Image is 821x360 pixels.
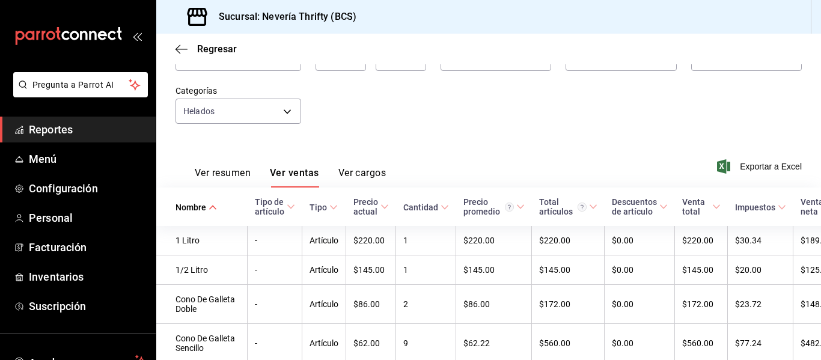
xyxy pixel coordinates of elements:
[463,197,514,216] div: Precio promedio
[29,180,146,197] span: Configuración
[735,203,775,212] div: Impuestos
[29,121,146,138] span: Reportes
[719,159,802,174] button: Exportar a Excel
[29,210,146,226] span: Personal
[195,167,386,188] div: navigation tabs
[29,239,146,255] span: Facturación
[156,285,248,324] td: Cono De Galleta Doble
[675,255,728,285] td: $145.00
[346,255,396,285] td: $145.00
[13,72,148,97] button: Pregunta a Parrot AI
[505,203,514,212] svg: Precio promedio = Total artículos / cantidad
[605,255,675,285] td: $0.00
[605,226,675,255] td: $0.00
[248,285,302,324] td: -
[682,197,721,216] span: Venta total
[456,226,532,255] td: $220.00
[248,226,302,255] td: -
[728,285,793,324] td: $23.72
[346,285,396,324] td: $86.00
[396,255,456,285] td: 1
[456,255,532,285] td: $145.00
[682,197,710,216] div: Venta total
[353,197,378,216] div: Precio actual
[605,285,675,324] td: $0.00
[353,197,389,216] span: Precio actual
[29,269,146,285] span: Inventarios
[728,255,793,285] td: $20.00
[735,203,786,212] span: Impuestos
[255,197,284,216] div: Tipo de artículo
[578,203,587,212] svg: El total artículos considera cambios de precios en los artículos así como costos adicionales por ...
[463,197,525,216] span: Precio promedio
[612,197,657,216] div: Descuentos de artículo
[29,298,146,314] span: Suscripción
[255,197,295,216] span: Tipo de artículo
[675,226,728,255] td: $220.00
[175,43,237,55] button: Regresar
[403,203,449,212] span: Cantidad
[728,226,793,255] td: $30.34
[8,87,148,100] a: Pregunta a Parrot AI
[156,255,248,285] td: 1/2 Litro
[396,226,456,255] td: 1
[183,105,215,117] span: Helados
[195,167,251,188] button: Ver resumen
[675,285,728,324] td: $172.00
[338,167,386,188] button: Ver cargos
[32,79,129,91] span: Pregunta a Parrot AI
[29,151,146,167] span: Menú
[175,203,217,212] span: Nombre
[270,167,319,188] button: Ver ventas
[248,255,302,285] td: -
[346,226,396,255] td: $220.00
[302,255,346,285] td: Artículo
[539,197,597,216] span: Total artículos
[532,255,605,285] td: $145.00
[310,203,327,212] div: Tipo
[302,285,346,324] td: Artículo
[403,203,438,212] div: Cantidad
[456,285,532,324] td: $86.00
[175,87,301,95] label: Categorías
[396,285,456,324] td: 2
[532,285,605,324] td: $172.00
[310,203,338,212] span: Tipo
[175,203,206,212] div: Nombre
[539,197,587,216] div: Total artículos
[612,197,668,216] span: Descuentos de artículo
[302,226,346,255] td: Artículo
[197,43,237,55] span: Regresar
[156,226,248,255] td: 1 Litro
[132,31,142,41] button: open_drawer_menu
[209,10,356,24] h3: Sucursal: Nevería Thrifty (BCS)
[532,226,605,255] td: $220.00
